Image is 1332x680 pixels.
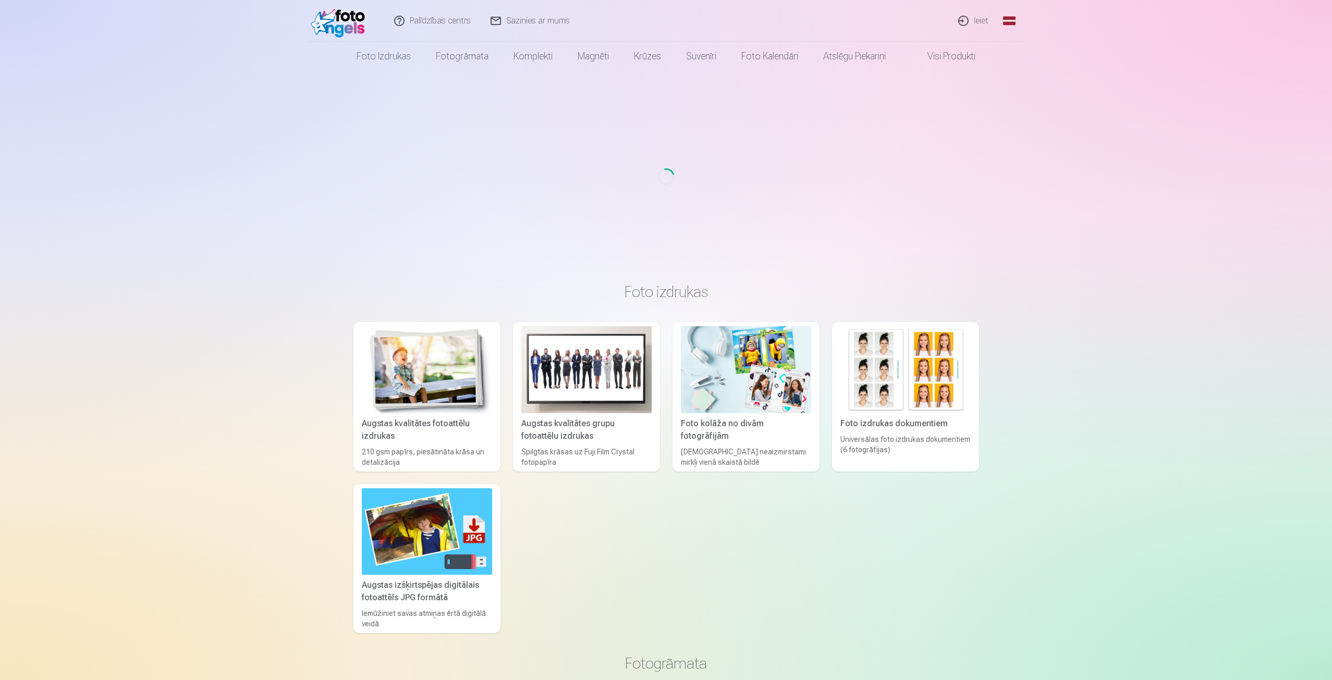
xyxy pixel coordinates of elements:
div: Foto izdrukas dokumentiem [836,417,975,430]
div: Iemūžiniet savas atmiņas ērtā digitālā veidā [358,608,496,629]
h3: Foto izdrukas [362,282,971,301]
a: Komplekti [501,42,565,71]
div: Augstas izšķirtspējas digitālais fotoattēls JPG formātā [358,579,496,604]
a: Fotogrāmata [423,42,501,71]
div: Universālas foto izdrukas dokumentiem (6 fotogrāfijas) [836,434,975,467]
div: 210 gsm papīrs, piesātināta krāsa un detalizācija [358,447,496,467]
img: Augstas kvalitātes grupu fotoattēlu izdrukas [521,326,652,413]
div: Augstas kvalitātes grupu fotoattēlu izdrukas [517,417,656,442]
a: Foto izdrukas dokumentiemFoto izdrukas dokumentiemUniversālas foto izdrukas dokumentiem (6 fotogr... [832,322,979,472]
img: /fa1 [311,4,371,38]
div: Foto kolāža no divām fotogrāfijām [677,417,815,442]
a: Visi produkti [898,42,988,71]
a: Foto kolāža no divām fotogrāfijāmFoto kolāža no divām fotogrāfijām[DEMOGRAPHIC_DATA] neaizmirstam... [673,322,820,472]
div: Spilgtas krāsas uz Fuji Film Crystal fotopapīra [517,447,656,467]
div: Augstas kvalitātes fotoattēlu izdrukas [358,417,496,442]
a: Augstas izšķirtspējas digitālais fotoattēls JPG formātāAugstas izšķirtspējas digitālais fotoattēl... [353,484,500,634]
img: Augstas kvalitātes fotoattēlu izdrukas [362,326,492,413]
a: Foto kalendāri [729,42,811,71]
img: Foto kolāža no divām fotogrāfijām [681,326,811,413]
a: Foto izdrukas [344,42,423,71]
a: Suvenīri [674,42,729,71]
h3: Fotogrāmata [362,654,971,673]
a: Atslēgu piekariņi [811,42,898,71]
a: Augstas kvalitātes grupu fotoattēlu izdrukasAugstas kvalitātes grupu fotoattēlu izdrukasSpilgtas ... [513,322,660,472]
a: Magnēti [565,42,621,71]
img: Augstas izšķirtspējas digitālais fotoattēls JPG formātā [362,488,492,575]
a: Krūzes [621,42,674,71]
a: Augstas kvalitātes fotoattēlu izdrukasAugstas kvalitātes fotoattēlu izdrukas210 gsm papīrs, piesā... [353,322,500,472]
div: [DEMOGRAPHIC_DATA] neaizmirstami mirkļi vienā skaistā bildē [677,447,815,467]
img: Foto izdrukas dokumentiem [840,326,971,413]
